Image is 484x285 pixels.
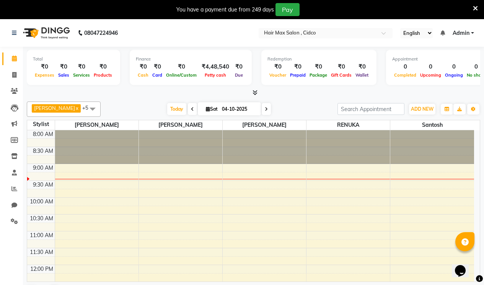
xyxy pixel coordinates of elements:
div: ₹0 [92,62,114,71]
span: Petty cash [203,72,228,78]
div: 10:30 AM [28,215,55,223]
div: ₹0 [33,62,56,71]
div: ₹0 [136,62,150,71]
div: ₹0 [267,62,288,71]
span: Voucher [267,72,288,78]
div: 9:00 AM [31,164,55,172]
div: ₹0 [56,62,71,71]
button: Pay [275,3,300,16]
span: Card [150,72,164,78]
input: Search Appointment [337,103,404,115]
div: ₹0 [288,62,308,71]
span: Ongoing [443,72,465,78]
span: [PERSON_NAME] [34,105,75,111]
div: 0 [418,62,443,71]
span: Expenses [33,72,56,78]
div: 0 [392,62,418,71]
div: ₹0 [232,62,246,71]
span: Services [71,72,92,78]
div: 9:30 AM [31,181,55,189]
span: ADD NEW [411,106,433,112]
span: Package [308,72,329,78]
span: Prepaid [288,72,308,78]
span: Today [167,103,186,115]
span: RENUKA [306,120,390,130]
span: Products [92,72,114,78]
div: Redemption [267,56,370,62]
div: ₹0 [308,62,329,71]
iframe: chat widget [452,254,476,277]
span: Gift Cards [329,72,354,78]
div: 0 [443,62,465,71]
span: [PERSON_NAME] [55,120,139,130]
span: Cash [136,72,150,78]
span: [PERSON_NAME] [139,120,222,130]
button: ADD NEW [409,104,435,115]
div: 10:00 AM [28,198,55,206]
a: x [75,105,78,111]
input: 2025-10-04 [220,103,258,115]
span: Completed [392,72,418,78]
div: 11:00 AM [28,231,55,239]
div: ₹4,48,540 [199,62,232,71]
b: 08047224946 [84,22,118,44]
div: 12:00 PM [29,265,55,273]
div: Total [33,56,114,62]
div: 8:30 AM [31,147,55,155]
span: Admin [453,29,469,37]
div: ₹0 [150,62,164,71]
span: Sales [56,72,71,78]
span: Due [233,72,245,78]
div: 11:30 AM [28,248,55,256]
div: ₹0 [354,62,370,71]
span: santosh [390,120,474,130]
div: ₹0 [71,62,92,71]
span: Sat [204,106,220,112]
div: Stylist [27,120,55,128]
div: Finance [136,56,246,62]
div: 8:00 AM [31,130,55,138]
span: Wallet [354,72,370,78]
img: logo [20,22,72,44]
div: ₹0 [329,62,354,71]
span: Upcoming [418,72,443,78]
div: ₹0 [164,62,199,71]
span: Online/Custom [164,72,199,78]
div: You have a payment due from 249 days [176,6,274,14]
span: [PERSON_NAME] [223,120,306,130]
span: +5 [82,105,94,111]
